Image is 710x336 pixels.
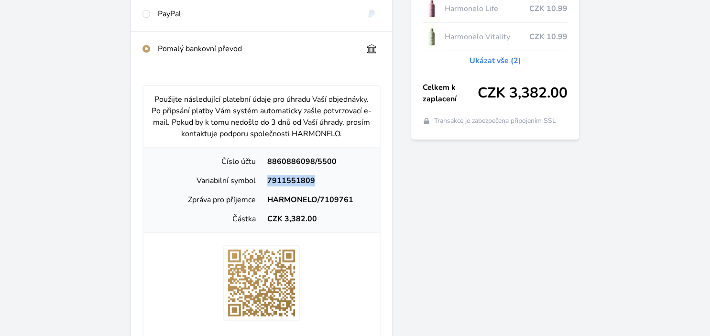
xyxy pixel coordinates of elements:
div: 7911551809 [262,175,372,186]
span: CZK 3,382.00 [478,85,568,102]
div: Pomalý bankovní převod [158,43,355,54]
span: CZK 10.99 [529,31,568,43]
div: PayPal [158,8,355,20]
img: HEsJwAAAABJRU5ErkJggg== [223,245,300,321]
span: Celkem k zaplacení [423,82,478,105]
div: Zpráva pro příjemce [151,194,262,206]
div: HARMONELO/7109761 [262,194,372,206]
a: Ukázat vše (2) [469,55,521,66]
span: Harmonelo Vitality [445,31,529,43]
div: Variabilní symbol [151,175,262,186]
div: 8860886098/5500 [262,156,372,167]
span: Harmonelo Life [445,3,529,14]
img: bankTransfer_IBAN.svg [363,43,381,54]
div: Částka [151,213,262,225]
div: CZK 3,382.00 [262,213,372,225]
img: paypal.svg [363,8,381,20]
div: Číslo účtu [151,156,262,167]
span: CZK 10.99 [529,3,568,14]
img: CLEAN_VITALITY_se_stinem_x-lo.jpg [423,25,441,49]
p: Použijte následující platební údaje pro úhradu Vaší objednávky. Po připsání platby Vám systém aut... [151,94,372,140]
span: Transakce je zabezpečena připojením SSL [434,116,556,126]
